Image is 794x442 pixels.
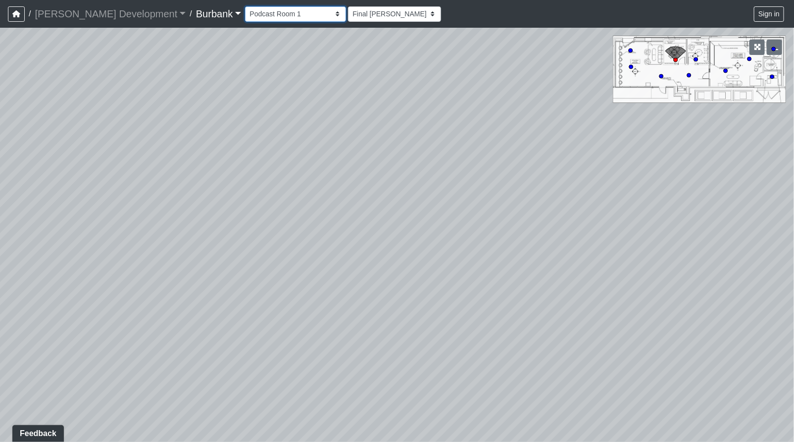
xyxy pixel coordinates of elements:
[186,4,196,24] span: /
[35,4,186,24] a: [PERSON_NAME] Development
[196,4,242,24] a: Burbank
[25,4,35,24] span: /
[7,422,69,442] iframe: Ybug feedback widget
[754,6,784,22] button: Sign in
